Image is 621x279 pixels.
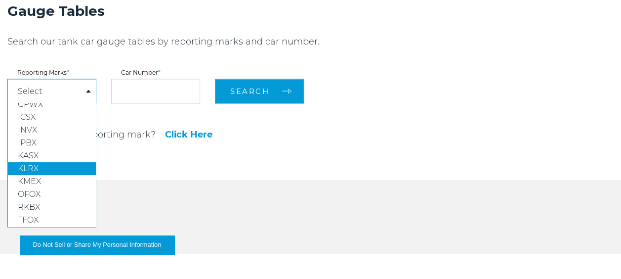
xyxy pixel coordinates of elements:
span: ICSX [18,112,36,122]
span: Search [230,86,269,95]
span: IPBX [18,138,37,147]
span: KLRX [18,164,39,173]
a: IPBX [8,137,96,149]
span: INVX [18,125,37,135]
span: RKBX [18,202,40,212]
a: GPWX [8,98,96,111]
span: GPWX [18,99,43,109]
span: KMEX [18,177,41,186]
a: TFOX [8,214,96,227]
button: Do Not Sell or Share My Personal Information [20,235,174,254]
a: Click Here [165,130,212,139]
a: OFOX [8,188,96,201]
label: Reporting Marks [7,69,96,75]
a: KMEX [8,175,96,188]
button: Search arrow arrow [215,79,304,103]
span: TFOX [18,215,39,225]
a: RKBX [8,201,96,214]
a: KASX [8,149,96,162]
p: Search our tank car gauge tables by reporting marks and car number. [7,35,459,47]
h2: Gauge Tables [7,1,459,20]
a: ICSX [8,111,96,124]
label: Car Number [111,69,200,75]
a: KLRX [8,162,96,175]
a: INVX [8,124,96,137]
span: KASX [18,151,39,160]
span: OFOX [18,189,41,199]
a: Select [18,87,42,95]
